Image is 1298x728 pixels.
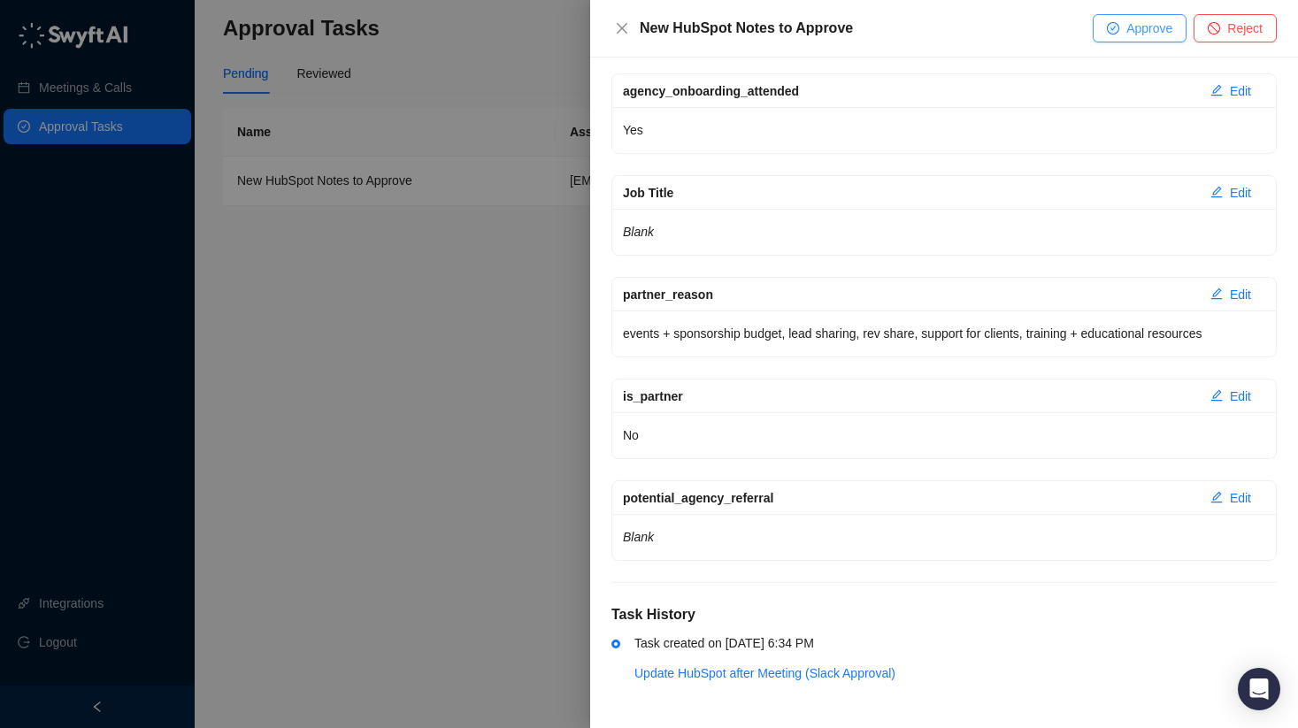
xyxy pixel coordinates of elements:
p: events + sponsorship budget, lead sharing, rev share, support for clients, training + educational... [623,321,1265,346]
span: Edit [1230,183,1251,203]
button: Edit [1196,382,1265,410]
div: Job Title [623,183,1196,203]
span: edit [1210,389,1223,402]
div: is_partner [623,387,1196,406]
button: Edit [1196,280,1265,309]
span: Approve [1126,19,1172,38]
button: Reject [1194,14,1277,42]
div: partner_reason [623,285,1196,304]
button: Approve [1093,14,1187,42]
p: No [623,423,1265,448]
span: Edit [1230,387,1251,406]
div: potential_agency_referral [623,488,1196,508]
em: Blank [623,530,654,544]
div: agency_onboarding_attended [623,81,1196,101]
span: close [615,21,629,35]
div: New HubSpot Notes to Approve [640,18,1093,39]
button: Edit [1196,179,1265,207]
span: Task created on [DATE] 6:34 PM [634,636,814,650]
button: Edit [1196,484,1265,512]
h5: Task History [611,604,1277,625]
button: Edit [1196,77,1265,105]
span: stop [1208,22,1220,34]
p: Yes [623,118,1265,142]
div: Open Intercom Messenger [1238,668,1280,710]
span: Reject [1227,19,1263,38]
button: Close [611,18,633,39]
span: edit [1210,287,1223,300]
span: Edit [1230,488,1251,508]
em: Blank [623,225,654,239]
span: edit [1210,186,1223,198]
a: Update HubSpot after Meeting (Slack Approval) [634,666,895,680]
span: edit [1210,84,1223,96]
span: edit [1210,491,1223,503]
span: Edit [1230,285,1251,304]
span: check-circle [1107,22,1119,34]
span: Edit [1230,81,1251,101]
